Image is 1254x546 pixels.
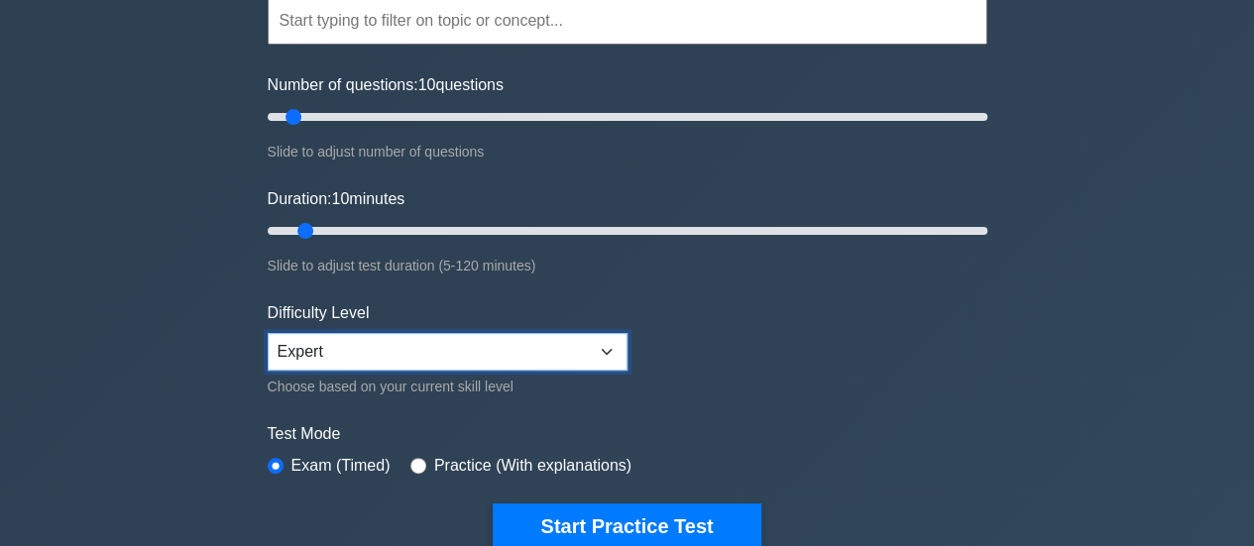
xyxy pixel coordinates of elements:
div: Choose based on your current skill level [268,375,627,398]
label: Exam (Timed) [291,454,391,478]
label: Duration: minutes [268,187,405,211]
label: Difficulty Level [268,301,370,325]
div: Slide to adjust test duration (5-120 minutes) [268,254,987,277]
span: 10 [331,190,349,207]
label: Test Mode [268,422,987,446]
label: Practice (With explanations) [434,454,631,478]
div: Slide to adjust number of questions [268,140,987,164]
label: Number of questions: questions [268,73,504,97]
span: 10 [418,76,436,93]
